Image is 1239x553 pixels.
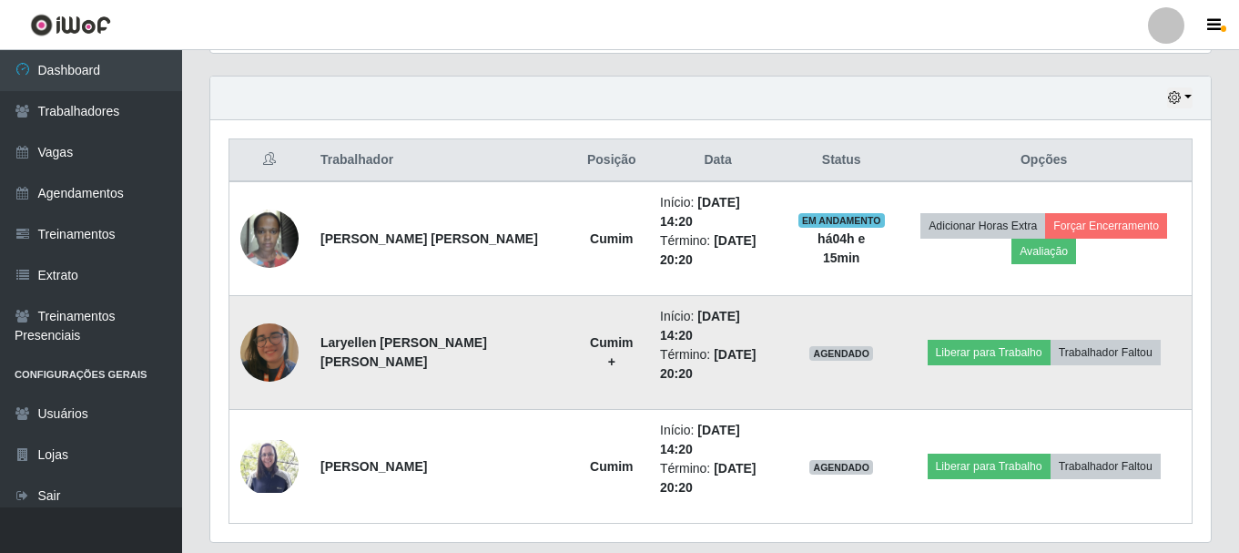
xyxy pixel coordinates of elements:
[660,307,776,345] li: Início:
[787,139,896,182] th: Status
[240,200,299,277] img: 1682201585462.jpeg
[809,460,873,475] span: AGENDADO
[30,14,111,36] img: CoreUI Logo
[1051,340,1161,365] button: Trabalhador Faltou
[660,423,740,456] time: [DATE] 14:20
[660,459,776,497] li: Término:
[1011,239,1076,264] button: Avaliação
[574,139,649,182] th: Posição
[928,340,1051,365] button: Liberar para Trabalho
[310,139,574,182] th: Trabalhador
[660,309,740,343] time: [DATE] 14:20
[240,440,299,494] img: 1751565100941.jpeg
[320,459,427,474] strong: [PERSON_NAME]
[798,213,885,228] span: EM ANDAMENTO
[920,213,1045,239] button: Adicionar Horas Extra
[320,231,538,246] strong: [PERSON_NAME] [PERSON_NAME]
[1045,213,1167,239] button: Forçar Encerramento
[809,346,873,361] span: AGENDADO
[240,314,299,391] img: 1752877862553.jpeg
[590,335,633,369] strong: Cumim +
[660,195,740,229] time: [DATE] 14:20
[590,459,633,474] strong: Cumim
[660,421,776,459] li: Início:
[818,231,865,265] strong: há 04 h e 15 min
[590,231,633,246] strong: Cumim
[320,335,487,369] strong: Laryellen [PERSON_NAME] [PERSON_NAME]
[896,139,1192,182] th: Opções
[649,139,787,182] th: Data
[660,193,776,231] li: Início:
[660,231,776,270] li: Término:
[1051,454,1161,479] button: Trabalhador Faltou
[660,345,776,384] li: Término:
[928,454,1051,479] button: Liberar para Trabalho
